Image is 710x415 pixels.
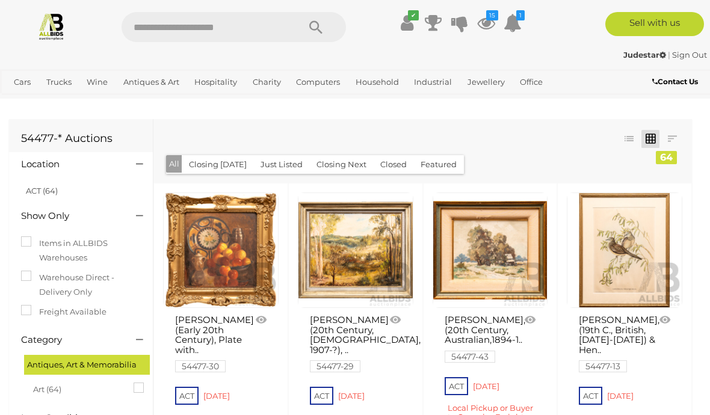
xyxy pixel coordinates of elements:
a: Charity [248,72,286,92]
a: Antiques & Art [119,72,184,92]
a: Sports [9,92,43,112]
h1: 54477-* Auctions [21,133,141,145]
a: Jewellery [463,72,510,92]
h4: Show Only [21,211,118,221]
a: John Gould, (19th C., British, 1804-1881) & Henry Constantine Richter (18th C., British, 1821-190... [567,192,682,308]
a: Office [515,72,548,92]
a: Hospitality [190,72,242,92]
a: Wine [82,72,113,92]
a: Judestar [623,50,668,60]
a: Industrial [409,72,457,92]
img: Allbids.com.au [37,12,66,40]
button: Featured [413,155,464,174]
a: ACT (64) [26,186,58,195]
div: Antiques, Art & Memorabilia [24,355,150,375]
label: Items in ALLBIDS Warehouses [21,236,141,265]
div: 64 [656,151,677,164]
a: 1 [504,12,522,34]
button: Closing Next [309,155,374,174]
a: [GEOGRAPHIC_DATA] [49,92,144,112]
a: [PERSON_NAME], (19th C., British, [DATE]-[DATE]) & Hen.. 54477-13 [579,315,658,371]
button: Search [286,12,346,42]
i: 1 [516,10,525,20]
a: Contact Us [652,75,701,88]
button: Closed [373,155,414,174]
a: Rhys Williams, (20th Century, Australian,1894-1976), House Hidden by Trees, Lovely Original Vinta... [433,192,548,308]
span: | [668,50,670,60]
a: Computers [291,72,345,92]
h4: Category [21,335,118,345]
label: Freight Available [21,305,106,319]
a: Artist Unknown (Early 20th Century), Plate with Jug, Pot and Apples , Original Antique Oil on Can... [163,192,279,308]
button: All [166,155,182,173]
a: Sign Out [672,50,707,60]
i: 15 [486,10,498,20]
a: ✔ [398,12,416,34]
label: Warehouse Direct - Delivery Only [21,271,141,299]
a: [PERSON_NAME] (Early 20th Century), Plate with.. 54477-30 [175,315,254,371]
a: Cars [9,72,35,92]
i: ✔ [408,10,419,20]
button: Closing [DATE] [182,155,254,174]
a: John Spink (20th Century, Australian, 1907-?), Outback Victoria, Lovely Original Vintage Oil on B... [298,192,413,308]
strong: Judestar [623,50,666,60]
a: Trucks [42,72,76,92]
button: Just Listed [253,155,310,174]
a: 15 [477,12,495,34]
a: [PERSON_NAME], (20th Century, Australian,1894-1.. 54477-43 [445,315,523,361]
b: Contact Us [652,77,698,86]
h4: Location [21,159,118,170]
a: Household [351,72,404,92]
a: [PERSON_NAME] (20th Century, [DEMOGRAPHIC_DATA], 1907-?), .. 54477-29 [310,315,389,371]
a: Sell with us [605,12,704,36]
span: Art (64) [33,380,123,396]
